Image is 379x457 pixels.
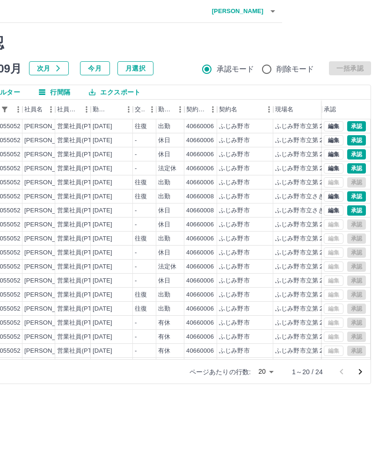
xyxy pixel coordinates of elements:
div: 往復 [135,290,147,299]
div: 営業社員(PT契約) [57,290,106,299]
div: - [135,150,137,159]
button: メニュー [11,102,25,116]
button: 次のページへ [351,363,370,381]
button: 行間隔 [31,85,78,99]
div: [PERSON_NAME] [24,122,75,131]
div: ふじみ野市 [219,122,250,131]
button: 承認 [347,121,366,131]
div: [DATE] [93,276,112,285]
div: ふじみ野市 [219,136,250,145]
div: 40660006 [186,333,214,341]
div: ふじみ野市 [219,347,250,355]
div: [PERSON_NAME] [24,333,75,341]
div: - [135,333,137,341]
div: 営業社員(PT契約) [57,347,106,355]
div: [DATE] [93,150,112,159]
div: ふじみ野市 [219,234,250,243]
div: 営業社員(PT契約) [57,305,106,313]
div: 社員区分 [55,100,91,119]
div: 営業社員(PT契約) [57,333,106,341]
div: 営業社員(PT契約) [57,248,106,257]
button: 編集 [324,205,343,216]
div: 承認 [322,100,371,119]
div: [DATE] [93,178,112,187]
div: 有休 [158,319,170,327]
div: - [135,319,137,327]
div: 出勤 [158,178,170,187]
button: 編集 [324,163,343,174]
div: 営業社員(PT契約) [57,122,106,131]
div: 営業社員(PT契約) [57,150,106,159]
div: ふじみ野市 [219,206,250,215]
div: [DATE] [93,305,112,313]
div: 40660006 [186,290,214,299]
div: 社員名 [24,100,43,119]
div: - [135,206,137,215]
div: 営業社員(PT契約) [57,262,106,271]
div: 勤務区分 [156,100,184,119]
div: 40660006 [186,150,214,159]
button: 承認 [347,135,366,145]
div: 40660008 [186,192,214,201]
div: 営業社員(PT契約) [57,276,106,285]
div: 営業社員(PT契約) [57,220,106,229]
div: 20 [255,365,277,378]
div: [DATE] [93,164,112,173]
div: ふじみ野市 [219,276,250,285]
div: 往復 [135,192,147,201]
div: ふじみ野市 [219,290,250,299]
div: 休日 [158,136,170,145]
div: [DATE] [93,220,112,229]
div: 休日 [158,248,170,257]
span: 削除モード [277,64,314,75]
div: 往復 [135,122,147,131]
div: 契約コード [184,100,217,119]
div: 40660006 [186,305,214,313]
button: メニュー [206,102,220,116]
div: 営業社員(PT契約) [57,206,106,215]
div: [DATE] [93,347,112,355]
div: 営業社員(PT契約) [57,136,106,145]
div: ふじみ野市 [219,178,250,187]
div: ふじみ野市 [219,192,250,201]
button: 編集 [324,149,343,160]
div: 営業社員(PT契約) [57,178,106,187]
div: 交通費 [135,100,145,119]
button: 次月 [29,61,69,75]
div: [PERSON_NAME] [24,276,75,285]
div: [PERSON_NAME] [24,206,75,215]
div: 休日 [158,276,170,285]
div: 40660006 [186,122,214,131]
div: [DATE] [93,206,112,215]
div: 現場名 [273,100,329,119]
div: 承認 [324,100,336,119]
div: - [135,248,137,257]
div: 営業社員(PT契約) [57,192,106,201]
div: [PERSON_NAME] [24,305,75,313]
div: 営業社員(PT契約) [57,319,106,327]
div: [DATE] [93,192,112,201]
div: [PERSON_NAME] [24,136,75,145]
div: 営業社員(PT契約) [57,164,106,173]
div: [DATE] [93,290,112,299]
div: - [135,164,137,173]
div: 休日 [158,206,170,215]
div: [DATE] [93,234,112,243]
div: 40660008 [186,206,214,215]
div: 40660006 [186,164,214,173]
div: [DATE] [93,122,112,131]
div: ふじみ野市 [219,164,250,173]
div: 休日 [158,220,170,229]
div: 往復 [135,178,147,187]
div: [PERSON_NAME] [24,248,75,257]
button: メニュー [262,102,276,116]
div: ふじみ野市 [219,248,250,257]
div: [PERSON_NAME] [24,234,75,243]
div: 勤務日 [91,100,133,119]
div: 40660006 [186,178,214,187]
div: 交通費 [133,100,156,119]
div: 勤務日 [93,100,109,119]
div: 営業社員(PT契約) [57,234,106,243]
div: 40660006 [186,220,214,229]
div: ふじみ野市 [219,333,250,341]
